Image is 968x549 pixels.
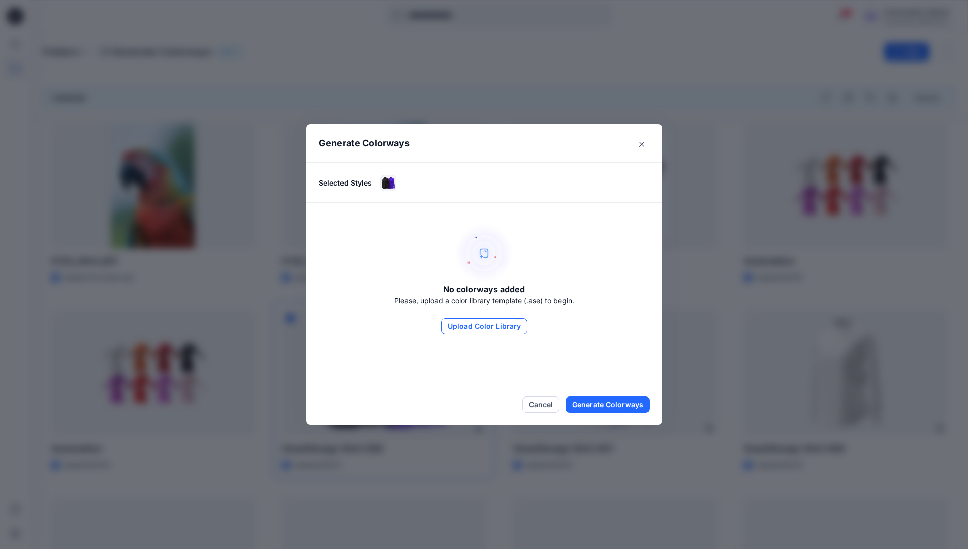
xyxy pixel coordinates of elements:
p: Selected Styles [319,177,372,188]
button: Cancel [522,396,559,413]
img: SmartDesign Shirt 008 [381,175,396,191]
button: Upload Color Library [441,318,527,334]
img: empty-state-image.svg [454,223,514,283]
header: Generate Colorways [306,124,662,162]
h5: No colorways added [443,283,525,295]
button: Close [634,136,650,152]
button: Generate Colorways [566,396,650,413]
p: Please, upload a color library template (.ase) to begin. [394,295,574,306]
